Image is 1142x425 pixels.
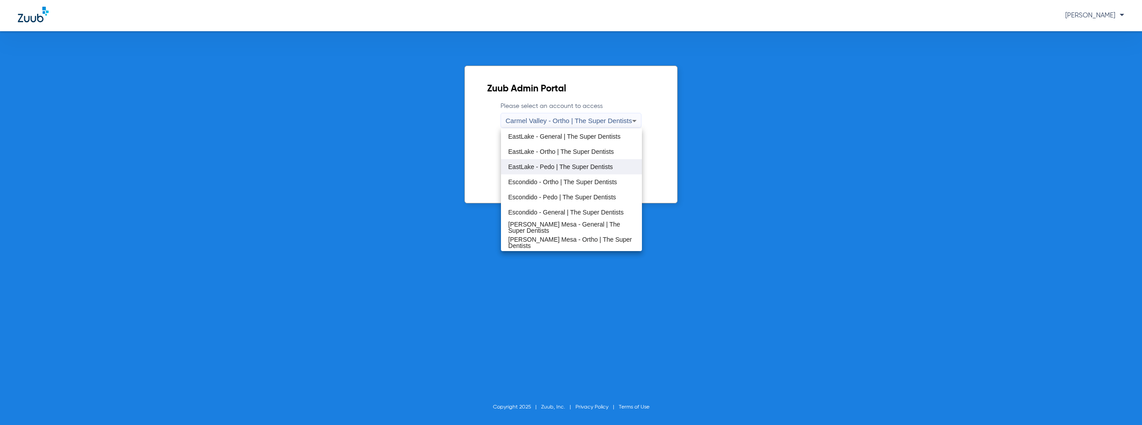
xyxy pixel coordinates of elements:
[508,194,616,200] span: Escondido - Pedo | The Super Dentists
[508,164,613,170] span: EastLake - Pedo | The Super Dentists
[508,179,617,185] span: Escondido - Ortho | The Super Dentists
[508,133,621,140] span: EastLake - General | The Super Dentists
[508,221,634,234] span: [PERSON_NAME] Mesa - General | The Super Dentists
[508,149,614,155] span: EastLake - Ortho | The Super Dentists
[508,209,624,215] span: Escondido - General | The Super Dentists
[508,236,634,249] span: [PERSON_NAME] Mesa - Ortho | The Super Dentists
[1097,382,1142,425] iframe: Chat Widget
